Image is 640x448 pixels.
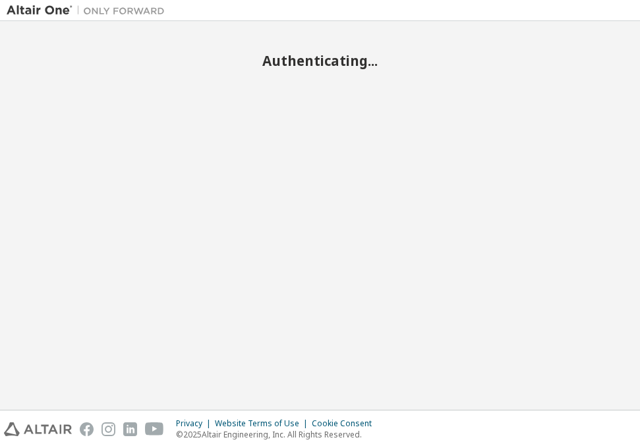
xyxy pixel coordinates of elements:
[80,422,94,436] img: facebook.svg
[7,52,633,69] h2: Authenticating...
[176,418,215,429] div: Privacy
[312,418,380,429] div: Cookie Consent
[145,422,164,436] img: youtube.svg
[176,429,380,440] p: © 2025 Altair Engineering, Inc. All Rights Reserved.
[215,418,312,429] div: Website Terms of Use
[7,4,171,17] img: Altair One
[102,422,115,436] img: instagram.svg
[123,422,137,436] img: linkedin.svg
[4,422,72,436] img: altair_logo.svg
